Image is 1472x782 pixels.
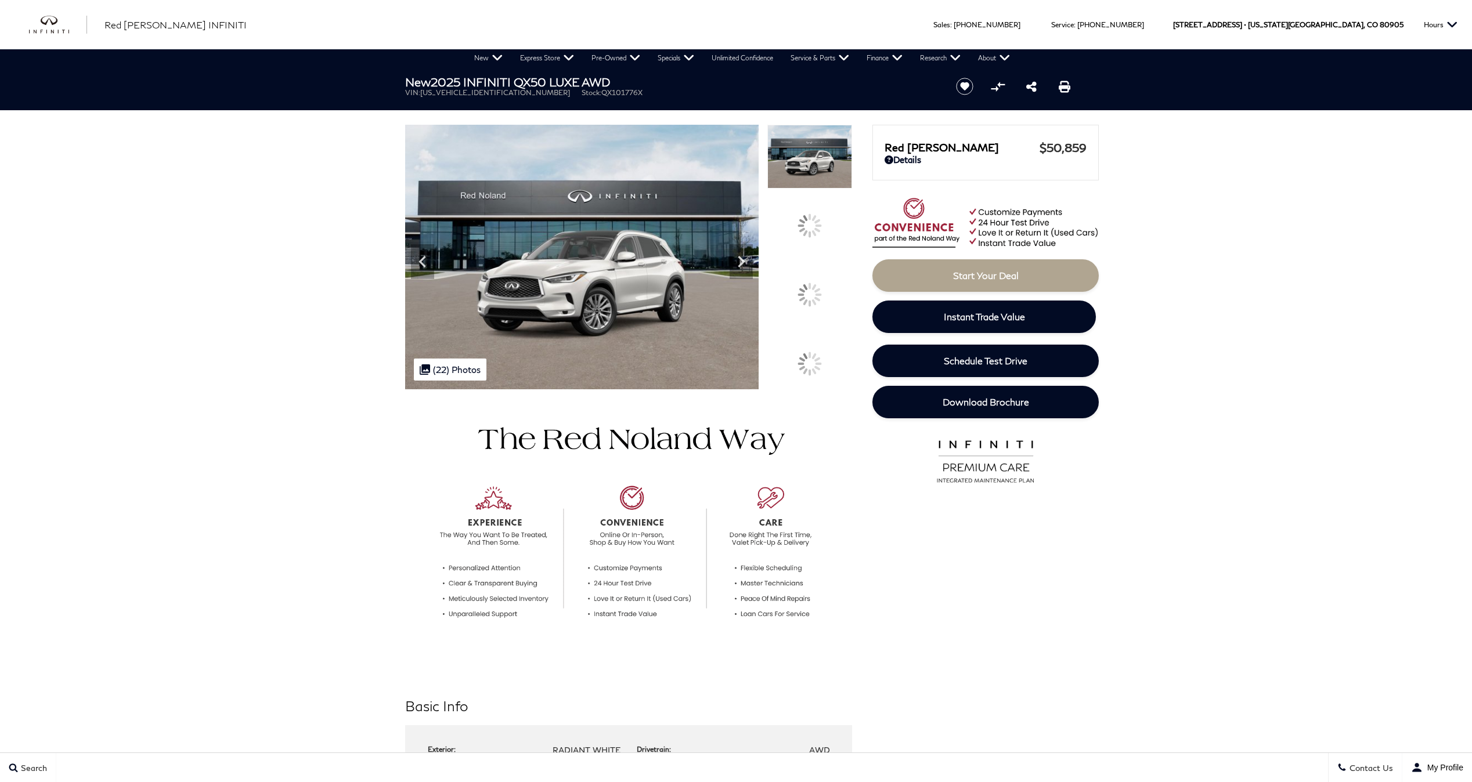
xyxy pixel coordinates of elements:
h2: Basic Info [405,696,852,716]
span: Search [18,763,47,773]
h1: 2025 INFINITI QX50 LUXE AWD [405,75,936,88]
a: Share this New 2025 INFINITI QX50 LUXE AWD [1026,79,1037,93]
a: [PHONE_NUMBER] [1077,20,1144,29]
span: Stock: [582,88,601,97]
img: infinitipremiumcare.png [929,437,1042,484]
span: : [1074,20,1076,29]
button: Save vehicle [952,77,977,96]
a: Schedule Test Drive [872,345,1099,377]
a: Finance [858,49,911,67]
a: Details [885,154,1087,165]
span: Schedule Test Drive [944,355,1027,366]
img: New 2025 RADIANT WHITE INFINITI LUXE AWD image 1 [767,125,852,189]
a: Start Your Deal [872,259,1099,292]
a: Red [PERSON_NAME] INFINITI [104,18,247,32]
span: My Profile [1423,763,1463,772]
span: AWD [809,745,830,755]
span: VIN: [405,88,420,97]
button: Compare vehicle [989,78,1006,95]
span: RADIANT WHITE [553,745,620,755]
a: Download Brochure [872,386,1099,418]
span: Sales [933,20,950,29]
span: [US_VEHICLE_IDENTIFICATION_NUMBER] [420,88,570,97]
a: [PHONE_NUMBER] [954,20,1020,29]
a: Express Store [511,49,583,67]
img: New 2025 RADIANT WHITE INFINITI LUXE AWD image 1 [405,125,759,389]
img: INFINITI [29,16,87,34]
nav: Main Navigation [466,49,1019,67]
a: Service & Parts [782,49,858,67]
span: Service [1051,20,1074,29]
a: Instant Trade Value [872,301,1096,333]
div: Exterior: [428,744,461,754]
a: infiniti [29,16,87,34]
span: : [950,20,952,29]
a: [STREET_ADDRESS] • [US_STATE][GEOGRAPHIC_DATA], CO 80905 [1173,20,1404,29]
iframe: YouTube video player [872,493,1099,675]
span: Download Brochure [943,396,1029,407]
span: Contact Us [1347,763,1393,773]
a: Research [911,49,969,67]
a: Specials [649,49,703,67]
span: $50,859 [1040,140,1087,154]
a: New [466,49,511,67]
a: Print this New 2025 INFINITI QX50 LUXE AWD [1059,79,1070,93]
button: user-profile-menu [1402,753,1472,782]
span: Red [PERSON_NAME] [885,141,1040,154]
span: Start Your Deal [953,270,1019,281]
div: (22) Photos [414,359,486,381]
div: Drivetrain: [637,744,677,754]
a: Red [PERSON_NAME] $50,859 [885,140,1087,154]
span: QX101776X [601,88,643,97]
a: About [969,49,1019,67]
strong: New [405,75,431,89]
span: Red [PERSON_NAME] INFINITI [104,19,247,30]
a: Pre-Owned [583,49,649,67]
span: Instant Trade Value [944,311,1025,322]
a: Unlimited Confidence [703,49,782,67]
